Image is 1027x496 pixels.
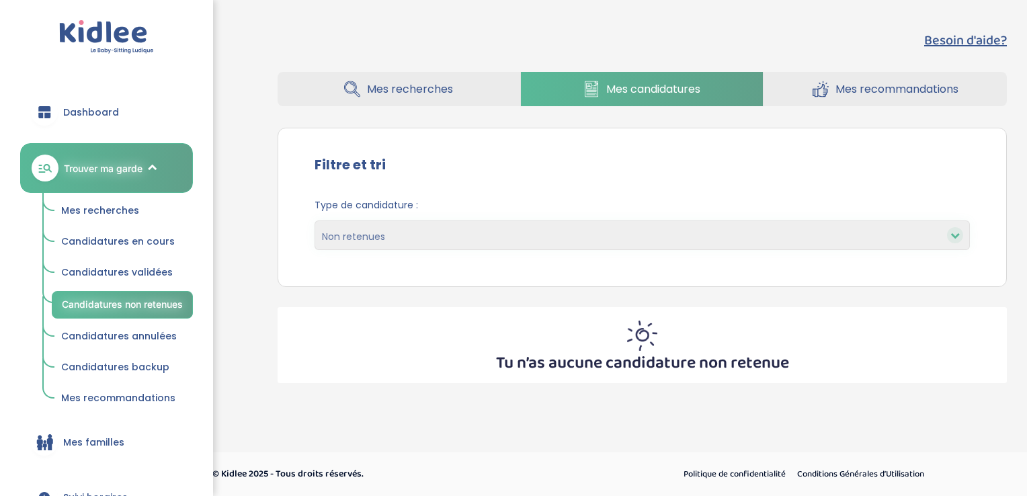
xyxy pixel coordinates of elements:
a: Conditions Générales d’Utilisation [792,466,929,483]
a: Mes recherches [52,198,193,224]
span: Candidatures backup [61,360,169,374]
a: Mes recommandations [764,72,1007,106]
span: Mes candidatures [606,81,700,97]
a: Politique de confidentialité [679,466,790,483]
a: Trouver ma garde [20,143,193,193]
a: Candidatures non retenues [52,291,193,319]
span: Type de candidature : [315,198,970,212]
a: Dashboard [20,88,193,136]
img: inscription_membre_sun.png [627,321,657,351]
p: Tu n’as aucune candidature non retenue [496,351,789,376]
a: Candidatures backup [52,355,193,380]
span: Candidatures non retenues [62,298,183,310]
span: Candidatures validées [61,265,173,279]
a: Candidatures validées [52,260,193,286]
a: Candidatures en cours [52,229,193,255]
a: Candidatures annulées [52,324,193,349]
span: Dashboard [63,106,119,120]
button: Besoin d'aide? [924,30,1007,50]
span: Trouver ma garde [64,161,142,175]
label: Filtre et tri [315,155,386,175]
span: Candidatures en cours [61,235,175,248]
p: © Kidlee 2025 - Tous droits réservés. [212,467,571,481]
span: Mes recommandations [835,81,958,97]
a: Mes recherches [278,72,520,106]
span: Mes recommandations [61,391,175,405]
img: logo.svg [59,20,154,54]
span: Mes familles [63,436,124,450]
span: Mes recherches [367,81,453,97]
a: Mes recommandations [52,386,193,411]
a: Mes candidatures [521,72,764,106]
span: Mes recherches [61,204,139,217]
a: Mes familles [20,418,193,466]
span: Candidatures annulées [61,329,177,343]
